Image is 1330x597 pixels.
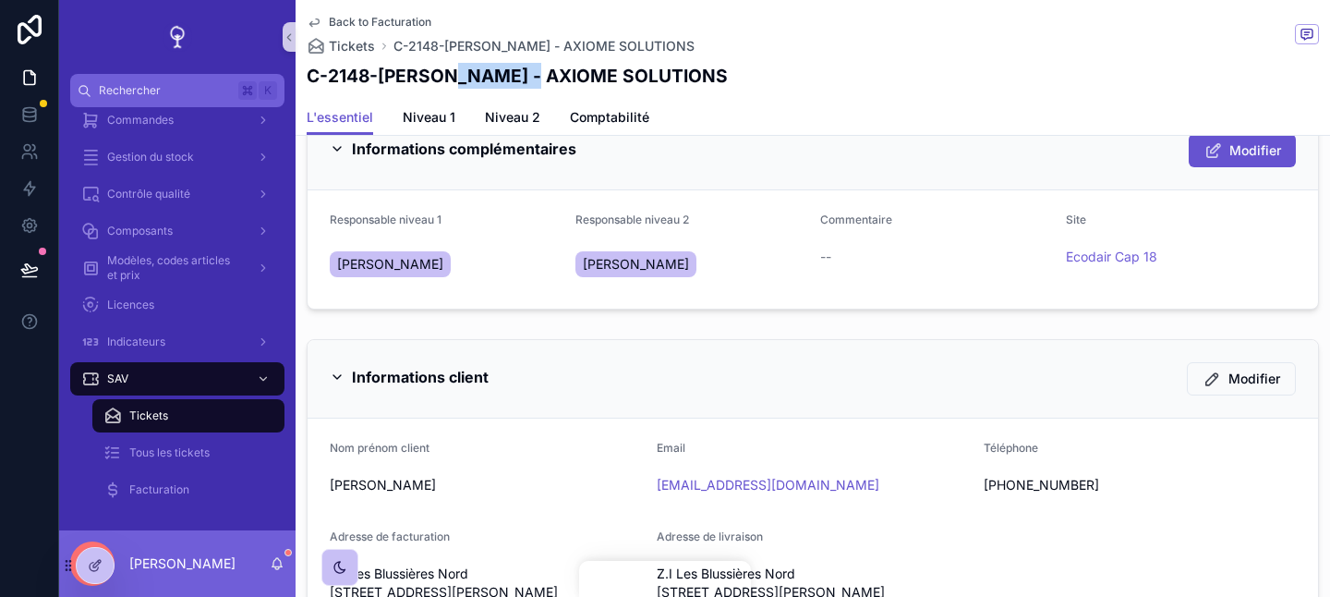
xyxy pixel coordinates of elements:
[260,83,275,98] span: K
[330,213,441,226] span: Responsable niveau 1
[129,554,236,573] p: [PERSON_NAME]
[485,101,540,138] a: Niveau 2
[70,177,284,211] a: Contrôle qualité
[330,530,450,543] span: Adresse de facturation
[657,441,685,455] span: Email
[70,251,284,285] a: Modèles, codes articles et prix
[92,399,284,433] a: Tickets
[107,224,173,238] span: Composants
[570,108,649,127] span: Comptabilité
[329,37,375,55] span: Tickets
[337,255,443,274] span: [PERSON_NAME]
[329,15,431,30] span: Back to Facturation
[403,101,455,138] a: Niveau 1
[107,150,194,164] span: Gestion du stock
[657,476,879,494] a: [EMAIL_ADDRESS][DOMAIN_NAME]
[307,108,373,127] span: L'essentiel
[820,248,831,266] span: --
[657,530,763,543] span: Adresse de livraison
[129,445,210,460] span: Tous les tickets
[99,83,231,98] span: Rechercher
[70,140,284,174] a: Gestion du stock
[330,476,642,494] span: [PERSON_NAME]
[307,63,728,89] h1: C-2148-[PERSON_NAME] - AXIOME SOLUTIONS
[330,441,429,455] span: Nom prénom client
[107,372,128,386] span: SAV
[107,335,165,349] span: Indicateurs
[59,107,296,530] div: scrollable content
[70,104,284,137] a: Commandes
[393,37,695,55] a: C-2148-[PERSON_NAME] - AXIOME SOLUTIONS
[583,255,689,274] span: [PERSON_NAME]
[307,15,431,30] a: Back to Facturation
[70,325,284,359] a: Indicateurs
[307,101,373,136] a: L'essentiel
[1189,134,1296,167] button: Modifier
[1187,362,1296,396] button: Modifier
[107,298,154,312] span: Licences
[107,113,174,128] span: Commandes
[1229,141,1281,160] span: Modifier
[403,108,455,127] span: Niveau 1
[107,187,190,201] span: Contrôle qualité
[984,441,1038,455] span: Téléphone
[352,362,489,392] h2: Informations client
[575,213,689,226] span: Responsable niveau 2
[70,288,284,322] a: Licences
[984,476,1296,494] span: [PHONE_NUMBER]
[70,74,284,107] button: RechercherK
[352,134,576,164] h2: Informations complémentaires
[129,408,168,423] span: Tickets
[1228,370,1280,388] span: Modifier
[70,214,284,248] a: Composants
[307,37,375,55] a: Tickets
[70,362,284,396] a: SAV
[163,22,192,52] img: App logo
[1066,248,1157,266] a: Ecodair Cap 18
[485,108,540,127] span: Niveau 2
[92,436,284,469] a: Tous les tickets
[570,101,649,138] a: Comptabilité
[92,473,284,506] a: Facturation
[129,482,189,497] span: Facturation
[820,213,892,226] span: Commentaire
[107,253,242,283] span: Modèles, codes articles et prix
[1066,213,1086,226] span: Site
